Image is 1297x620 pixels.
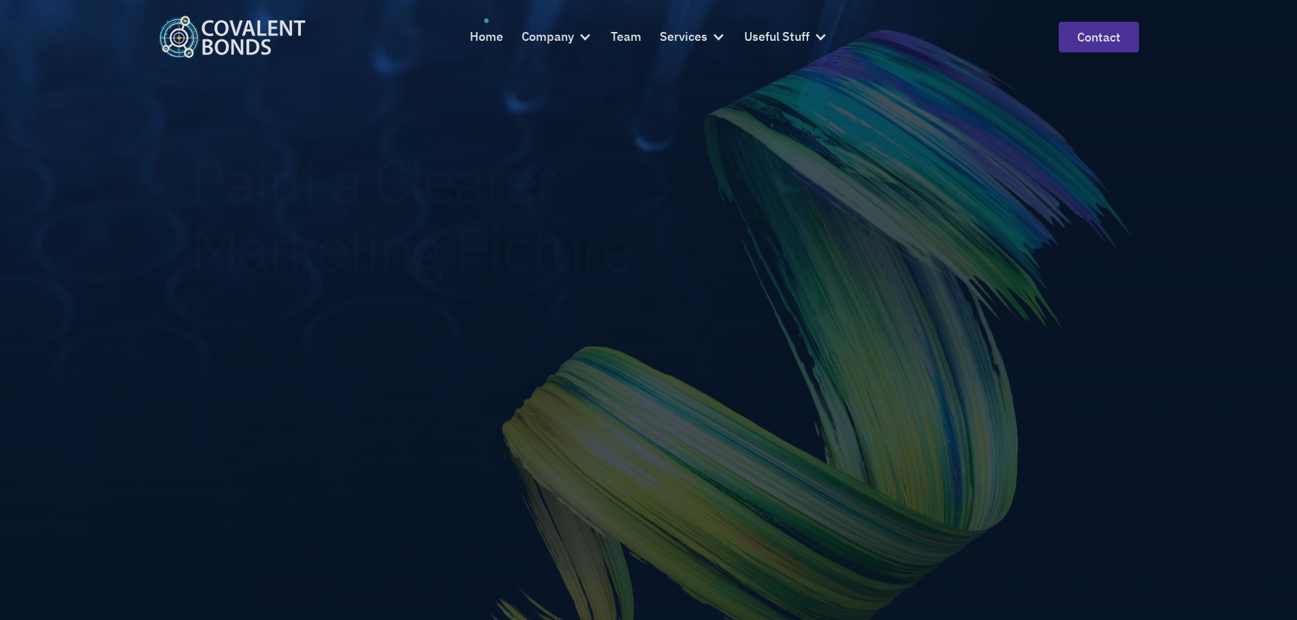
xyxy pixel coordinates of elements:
[1059,22,1139,52] a: contact
[470,18,503,55] a: Home
[522,27,574,47] div: Company
[744,27,810,47] div: Useful Stuff
[611,27,641,47] div: Team
[611,18,641,55] a: Team
[470,27,503,47] div: Home
[159,16,306,57] img: Covalent Bonds White / Teal Logo
[744,18,828,55] div: Useful Stuff
[660,27,707,47] div: Services
[159,16,306,57] a: home
[189,147,632,282] h1: Paint a Clearer Marketing Picture
[660,18,726,55] div: Services
[522,18,592,55] div: Company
